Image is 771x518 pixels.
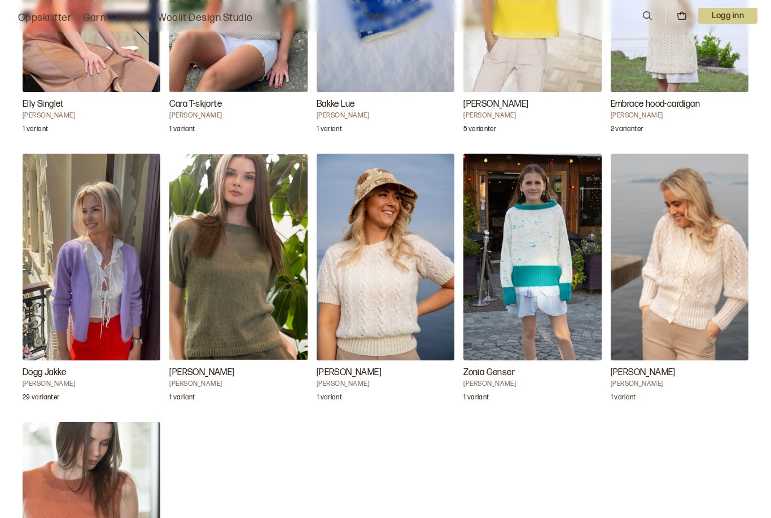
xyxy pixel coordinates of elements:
[169,111,307,120] h4: [PERSON_NAME]
[698,8,757,24] button: User dropdown
[463,154,601,408] a: Zonia Genser
[317,125,342,136] p: 1 variant
[611,125,643,136] p: 2 varianter
[463,366,601,380] h3: Zonia Genser
[117,10,146,26] a: Pinner
[169,154,307,408] a: Satya Blouse
[169,366,307,380] h3: [PERSON_NAME]
[611,393,636,404] p: 1 variant
[83,10,106,26] a: Garn
[23,393,59,404] p: 29 varianter
[169,393,195,404] p: 1 variant
[317,366,454,380] h3: [PERSON_NAME]
[463,380,601,389] h4: [PERSON_NAME]
[317,154,454,361] img: Iselin HafseldKira Jumper
[317,380,454,389] h4: [PERSON_NAME]
[317,154,454,408] a: Kira Jumper
[611,380,748,389] h4: [PERSON_NAME]
[23,125,48,136] p: 1 variant
[18,10,72,26] a: Oppskrifter
[169,125,195,136] p: 1 variant
[23,98,160,111] h3: Elly Singlet
[463,111,601,120] h4: [PERSON_NAME]
[317,393,342,404] p: 1 variant
[169,380,307,389] h4: [PERSON_NAME]
[698,8,757,24] p: Logg inn
[317,111,454,120] h4: [PERSON_NAME]
[363,11,385,20] a: Woolit
[463,98,601,111] h3: [PERSON_NAME]
[157,10,253,26] a: Woolit Design Studio
[611,366,748,380] h3: [PERSON_NAME]
[23,154,160,408] a: Dogg Jakke
[611,154,748,408] a: Kira Cardigan
[463,393,489,404] p: 1 variant
[611,154,748,361] img: Iselin HafseldKira Cardigan
[317,98,454,111] h3: Bakke Lue
[169,154,307,361] img: Ane Kydland ThomessenSatya Blouse
[463,125,496,136] p: 5 varianter
[169,98,307,111] h3: Cara T-skjorte
[611,98,748,111] h3: Embrace hood-cardigan
[463,154,601,361] img: Ane Kydland ThomassenZonia Genser
[23,154,160,361] img: Kari HaugenDogg Jakke
[23,380,160,389] h4: [PERSON_NAME]
[611,111,748,120] h4: [PERSON_NAME]
[23,366,160,380] h3: Dogg Jakke
[23,111,160,120] h4: [PERSON_NAME]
